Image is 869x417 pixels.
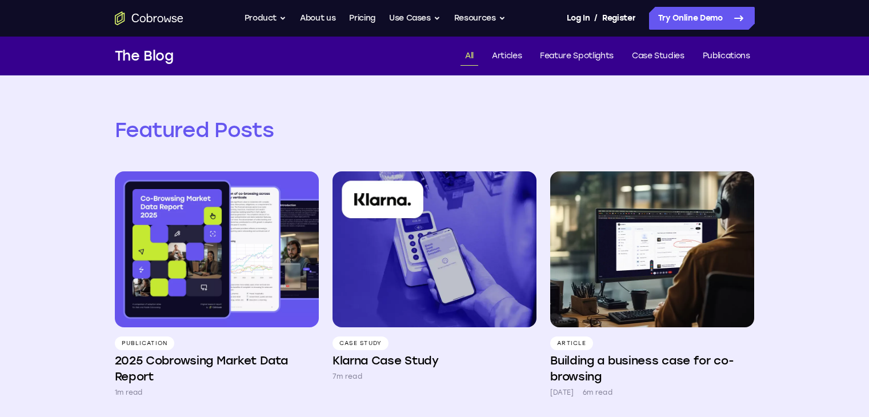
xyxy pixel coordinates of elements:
[115,336,175,350] p: Publication
[115,352,319,384] h4: 2025 Cobrowsing Market Data Report
[115,171,319,327] img: 2025 Cobrowsing Market Data Report
[535,47,618,66] a: Feature Spotlights
[567,7,590,30] a: Log In
[115,11,183,25] a: Go to the home page
[300,7,335,30] a: About us
[333,171,536,382] a: Case Study Klarna Case Study 7m read
[594,11,598,25] span: /
[115,387,143,398] p: 1m read
[115,117,755,144] h2: Featured Posts
[602,7,635,30] a: Register
[115,46,174,66] h1: The Blog
[550,171,754,327] img: Building a business case for co-browsing
[245,7,287,30] button: Product
[649,7,755,30] a: Try Online Demo
[333,336,389,350] p: Case Study
[115,171,319,398] a: Publication 2025 Cobrowsing Market Data Report 1m read
[333,171,536,327] img: Klarna Case Study
[550,171,754,398] a: Article Building a business case for co-browsing [DATE] 6m read
[460,47,478,66] a: All
[454,7,506,30] button: Resources
[550,352,754,384] h4: Building a business case for co-browsing
[389,7,440,30] button: Use Cases
[627,47,689,66] a: Case Studies
[550,387,574,398] p: [DATE]
[583,387,612,398] p: 6m read
[333,371,362,382] p: 7m read
[698,47,755,66] a: Publications
[333,352,439,368] h4: Klarna Case Study
[349,7,375,30] a: Pricing
[550,336,593,350] p: Article
[487,47,526,66] a: Articles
